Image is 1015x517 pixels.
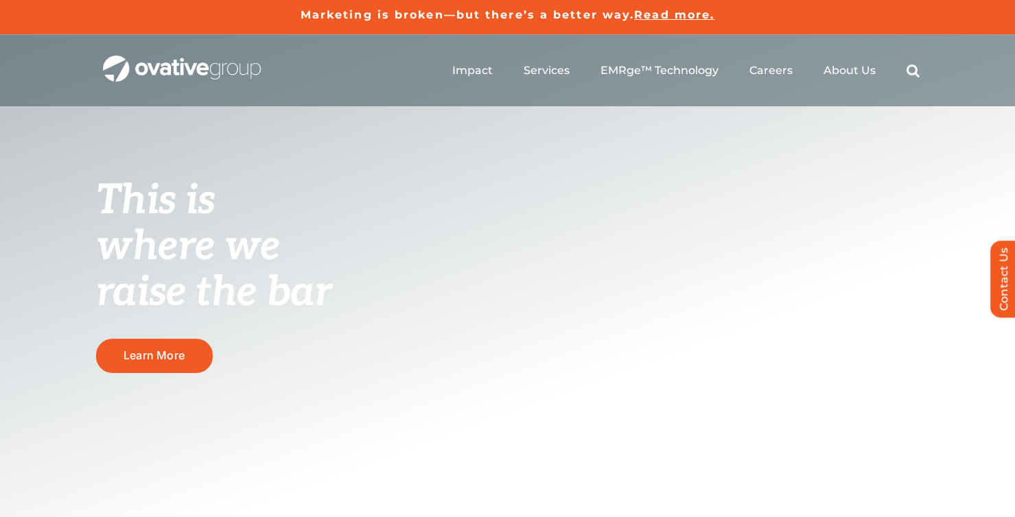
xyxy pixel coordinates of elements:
span: This is [96,176,215,226]
a: Services [524,64,570,77]
a: Learn More [96,339,213,372]
a: About Us [824,64,876,77]
a: OG_Full_horizontal_WHT [103,54,261,67]
a: EMRge™ Technology [600,64,719,77]
a: Impact [452,64,493,77]
span: Learn More [124,349,185,362]
a: Careers [749,64,793,77]
span: where we raise the bar [96,222,331,317]
a: Marketing is broken—but there’s a better way. [301,8,635,21]
nav: Menu [452,49,920,93]
a: Search [907,64,920,77]
a: Read more. [634,8,714,21]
